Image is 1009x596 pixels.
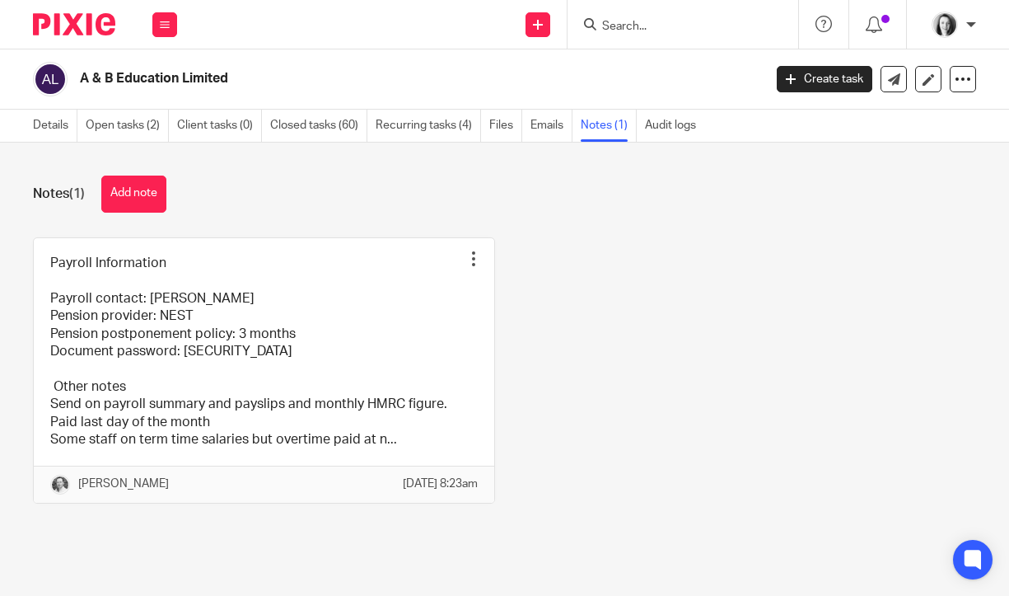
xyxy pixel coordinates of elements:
[777,66,872,92] a: Create task
[403,476,478,492] p: [DATE] 8:23am
[69,187,85,200] span: (1)
[101,176,166,213] button: Add note
[33,185,85,203] h1: Notes
[33,13,115,35] img: Pixie
[78,476,169,492] p: [PERSON_NAME]
[600,20,749,35] input: Search
[270,110,367,142] a: Closed tasks (60)
[33,62,68,96] img: svg%3E
[645,110,704,142] a: Audit logs
[581,110,637,142] a: Notes (1)
[530,110,572,142] a: Emails
[50,475,70,495] img: Rod%202%20Small.jpg
[489,110,522,142] a: Files
[86,110,169,142] a: Open tasks (2)
[33,110,77,142] a: Details
[376,110,481,142] a: Recurring tasks (4)
[177,110,262,142] a: Client tasks (0)
[80,70,618,87] h2: A & B Education Limited
[932,12,958,38] img: T1JH8BBNX-UMG48CW64-d2649b4fbe26-512.png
